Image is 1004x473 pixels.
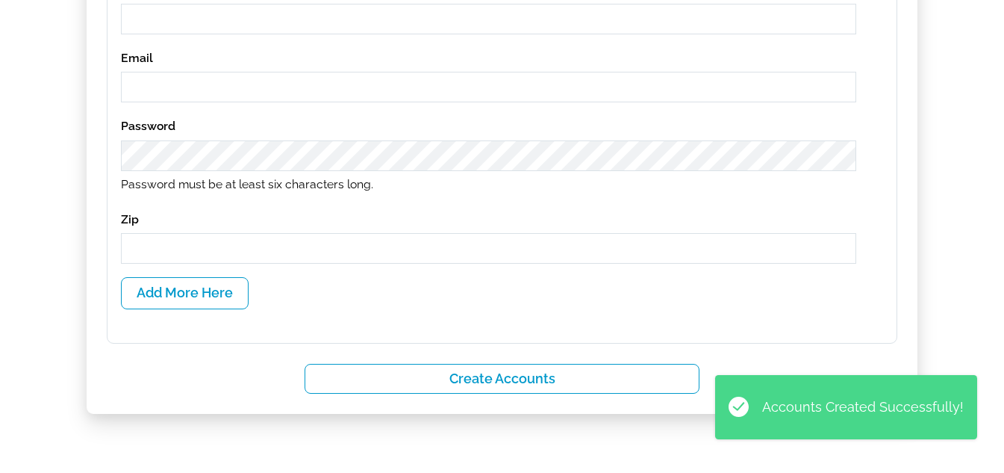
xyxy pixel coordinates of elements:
[749,375,977,439] p: Accounts Created Successfully!
[121,209,856,230] label: Zip
[121,277,249,309] button: Add More Here
[305,364,700,395] button: Create Accounts
[121,116,856,137] label: Password
[121,174,856,195] p: Password must be at least six characters long.
[121,48,856,69] label: Email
